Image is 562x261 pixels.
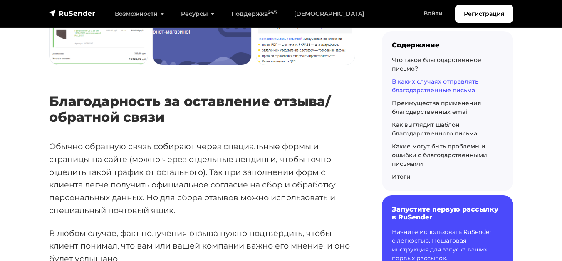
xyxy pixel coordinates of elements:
[392,121,477,137] a: Как выглядит шаблон благодарственного письма
[173,5,223,22] a: Ресурсы
[286,5,373,22] a: [DEMOGRAPHIC_DATA]
[49,94,355,126] h3: Благодарность за оставление отзыва/обратной связи
[49,9,96,17] img: RuSender
[455,5,513,23] a: Регистрация
[392,99,481,116] a: Преимущества применения благодарственных email
[415,5,451,22] a: Войти
[268,10,277,15] sup: 24/7
[392,41,503,49] div: Содержание
[392,56,481,72] a: Что такое благодарственное письмо?
[392,205,503,221] h6: Запустите первую рассылку в RuSender
[392,143,487,167] a: Какие могут быть проблемы и ошибки с благодарственными письмами
[223,5,286,22] a: Поддержка24/7
[392,78,478,94] a: В каких случаях отправлять благодарственные письма
[49,140,355,217] p: Обычно обратную связь собирают через специальные формы и страницы на сайте (можно через отдельные...
[392,173,411,180] a: Итоги
[106,5,173,22] a: Возможности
